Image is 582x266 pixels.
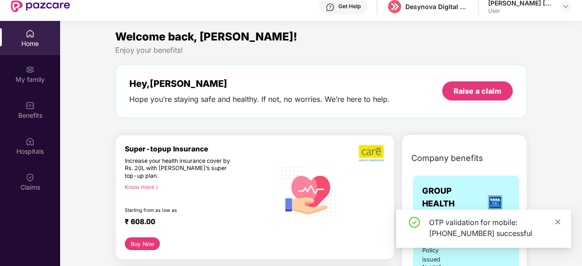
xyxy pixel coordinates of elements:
div: Increase your health insurance cover by Rs. 20L with [PERSON_NAME]’s super top-up plan. [125,157,237,180]
img: svg+xml;base64,PHN2ZyBpZD0iQmVuZWZpdHMiIHhtbG5zPSJodHRwOi8vd3d3LnczLm9yZy8yMDAwL3N2ZyIgd2lkdGg9Ij... [26,101,35,110]
img: b5dec4f62d2307b9de63beb79f102df3.png [359,145,385,162]
img: insurerLogo [483,191,507,216]
span: GROUP HEALTH INSURANCE [422,185,480,223]
div: Raise a claim [454,86,501,96]
div: Get Help [338,3,361,10]
span: close [555,219,561,225]
img: svg+xml;base64,PHN2ZyB4bWxucz0iaHR0cDovL3d3dy53My5vcmcvMjAwMC9zdmciIHhtbG5zOnhsaW5rPSJodHRwOi8vd3... [276,158,342,224]
img: svg+xml;base64,PHN2ZyBpZD0iSGVscC0zMngzMiIgeG1sbnM9Imh0dHA6Ly93d3cudzMub3JnLzIwMDAvc3ZnIiB3aWR0aD... [326,3,335,12]
div: Hey, [PERSON_NAME] [129,78,390,89]
div: Know more [125,184,271,190]
img: svg+xml;base64,PHN2ZyBpZD0iSG9tZSIgeG1sbnM9Imh0dHA6Ly93d3cudzMub3JnLzIwMDAvc3ZnIiB3aWR0aD0iMjAiIG... [26,29,35,38]
div: User [488,7,552,15]
span: check-circle [409,217,420,228]
div: Hope you’re staying safe and healthy. If not, no worries. We’re here to help. [129,95,390,104]
img: svg+xml;base64,PHN2ZyBpZD0iRHJvcGRvd24tMzJ4MzIiIHhtbG5zPSJodHRwOi8vd3d3LnczLm9yZy8yMDAwL3N2ZyIgd2... [562,3,569,10]
div: Super-topup Insurance [125,145,276,153]
span: right [154,185,159,190]
button: Buy Now [125,237,160,250]
div: ₹ 608.00 [125,217,267,228]
img: svg+xml;base64,PHN2ZyB3aWR0aD0iMjAiIGhlaWdodD0iMjAiIHZpZXdCb3g9IjAgMCAyMCAyMCIgZmlsbD0ibm9uZSIgeG... [26,65,35,74]
div: Enjoy your benefits! [115,45,527,55]
img: svg+xml;base64,PHN2ZyBpZD0iSG9zcGl0YWxzIiB4bWxucz0iaHR0cDovL3d3dy53My5vcmcvMjAwMC9zdmciIHdpZHRoPS... [26,137,35,146]
img: New Pazcare Logo [11,0,70,12]
span: Welcome back, [PERSON_NAME]! [115,30,297,43]
div: Starting from as low as [125,207,238,214]
img: svg+xml;base64,PHN2ZyBpZD0iQ2xhaW0iIHhtbG5zPSJodHRwOi8vd3d3LnczLm9yZy8yMDAwL3N2ZyIgd2lkdGg9IjIwIi... [26,173,35,182]
div: Desynova Digital private limited [405,2,469,11]
div: OTP validation for mobile: [PHONE_NUMBER] successful [429,217,560,239]
span: Company benefits [411,152,483,165]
